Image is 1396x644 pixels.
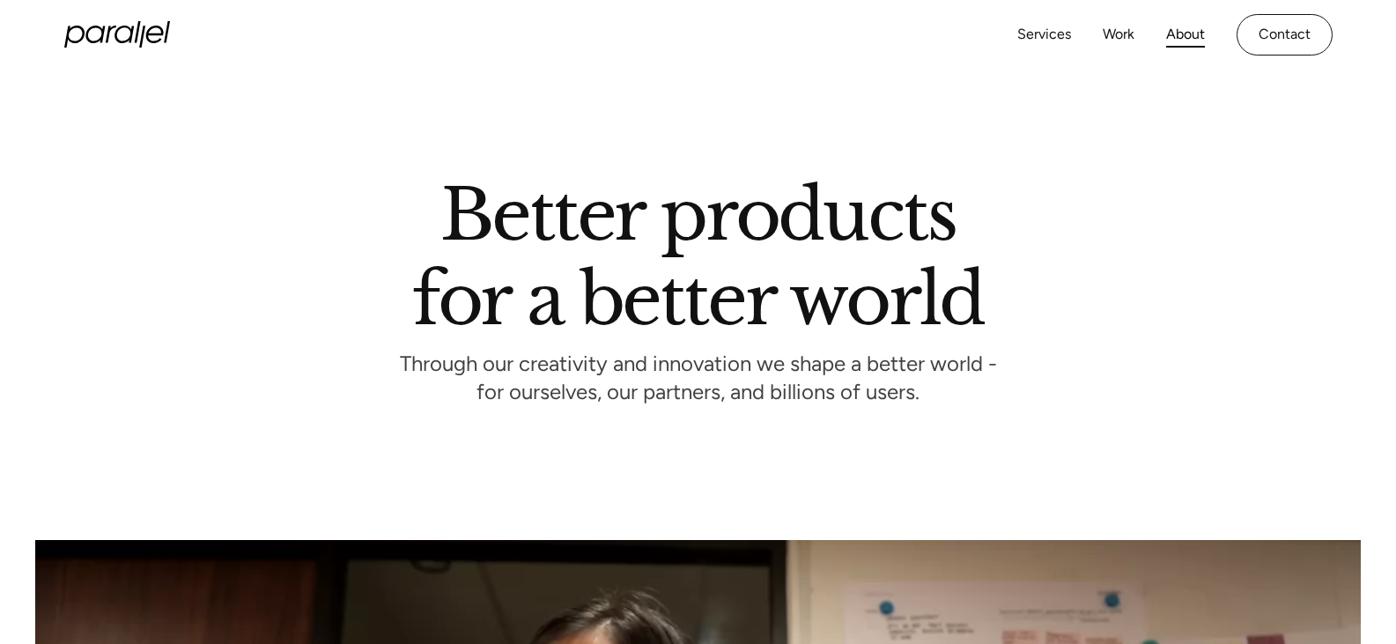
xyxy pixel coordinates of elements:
a: About [1166,22,1205,48]
a: home [64,21,170,48]
a: Contact [1237,14,1333,56]
h1: Better products for a better world [412,189,984,325]
a: Services [1017,22,1071,48]
p: Through our creativity and innovation we shape a better world - for ourselves, our partners, and ... [400,356,997,404]
a: Work [1103,22,1134,48]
